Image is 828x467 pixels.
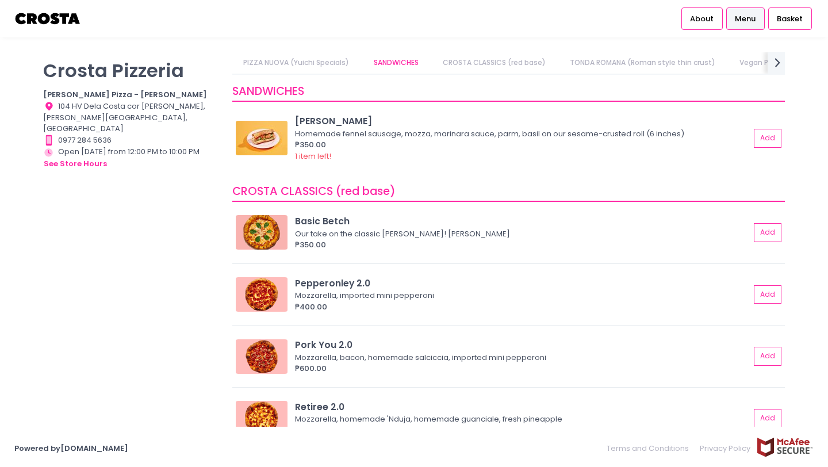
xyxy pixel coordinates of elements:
[295,352,746,363] div: Mozzarella, bacon, homemade salciccia, imported mini pepperoni
[295,277,750,290] div: Pepperonley 2.0
[754,129,781,148] button: Add
[690,13,714,25] span: About
[754,347,781,366] button: Add
[295,338,750,351] div: Pork You 2.0
[295,215,750,228] div: Basic Betch
[43,146,218,170] div: Open [DATE] from 12:00 PM to 10:00 PM
[295,400,750,414] div: Retiree 2.0
[43,89,207,100] b: [PERSON_NAME] Pizza - [PERSON_NAME]
[43,158,108,170] button: see store hours
[236,215,287,250] img: Basic Betch
[754,285,781,304] button: Add
[695,437,757,460] a: Privacy Policy
[295,363,750,374] div: ₱600.00
[754,409,781,428] button: Add
[236,401,287,435] img: Retiree 2.0
[236,339,287,374] img: Pork You 2.0
[681,7,723,29] a: About
[14,443,128,454] a: Powered by[DOMAIN_NAME]
[777,13,803,25] span: Basket
[295,139,750,151] div: ₱350.00
[43,135,218,146] div: 0977 284 5636
[431,52,557,74] a: CROSTA CLASSICS (red base)
[726,7,765,29] a: Menu
[295,151,331,162] span: 1 item left!
[236,121,287,155] img: HOAGIE ROLL
[295,114,750,128] div: [PERSON_NAME]
[43,101,218,135] div: 104 HV Dela Costa cor [PERSON_NAME], [PERSON_NAME][GEOGRAPHIC_DATA], [GEOGRAPHIC_DATA]
[295,290,746,301] div: Mozzarella, imported mini pepperoni
[232,83,304,99] span: SANDWICHES
[295,128,746,140] div: Homemade fennel sausage, mozza, marinara sauce, parm, basil on our sesame-crusted roll (6 inches)
[756,437,814,457] img: mcafee-secure
[754,223,781,242] button: Add
[607,437,695,460] a: Terms and Conditions
[362,52,430,74] a: SANDWICHES
[236,277,287,312] img: Pepperonley 2.0
[43,59,218,82] p: Crosta Pizzeria
[295,425,750,437] div: ₱420.00
[295,301,750,313] div: ₱400.00
[295,228,746,240] div: Our take on the classic [PERSON_NAME]! [PERSON_NAME]
[295,239,750,251] div: ₱350.00
[559,52,727,74] a: TONDA ROMANA (Roman style thin crust)
[729,52,794,74] a: Vegan Pizza
[232,52,361,74] a: PIZZA NUOVA (Yuichi Specials)
[14,9,82,29] img: logo
[295,414,746,425] div: Mozzarella, homemade 'Nduja, homemade guanciale, fresh pineapple
[735,13,756,25] span: Menu
[232,183,396,199] span: CROSTA CLASSICS (red base)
